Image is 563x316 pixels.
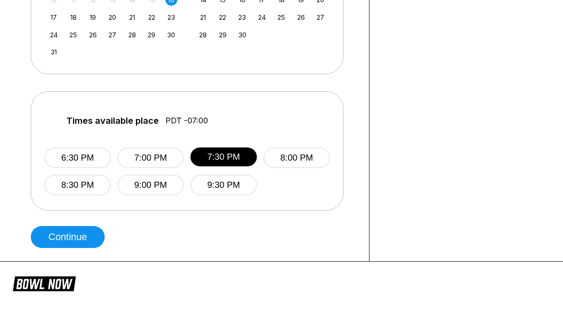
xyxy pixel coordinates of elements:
div: Choose Saturday, August 30th, 2025 [165,29,177,41]
div: Choose Sunday, September 21st, 2025 [197,11,209,23]
button: 6:30 PM [44,147,111,168]
button: 8:00 PM [263,147,330,168]
span: Times available place [66,116,159,126]
div: Choose Friday, August 22nd, 2025 [146,11,157,23]
div: Choose Wednesday, August 20th, 2025 [106,11,118,23]
div: Choose Sunday, August 24th, 2025 [48,29,60,41]
div: Choose Tuesday, September 30th, 2025 [236,29,248,41]
div: Choose Monday, September 22nd, 2025 [217,11,229,23]
button: 9:00 PM [117,175,184,195]
div: Choose Tuesday, September 23rd, 2025 [236,11,248,23]
button: 7:30 PM [190,147,257,166]
button: 7:00 PM [117,147,184,168]
div: Choose Wednesday, August 27th, 2025 [106,29,118,41]
div: Choose Tuesday, August 19th, 2025 [87,11,99,23]
div: Choose Sunday, August 17th, 2025 [48,11,60,23]
div: Choose Friday, September 26th, 2025 [295,11,307,23]
button: 9:30 PM [190,175,257,195]
div: Choose Tuesday, August 26th, 2025 [87,29,99,41]
div: Choose Monday, September 29th, 2025 [217,29,229,41]
span: PDT -07:00 [165,116,208,126]
div: Choose Saturday, August 23rd, 2025 [165,11,177,23]
div: Choose Thursday, August 21st, 2025 [126,11,138,23]
div: Choose Wednesday, September 24th, 2025 [256,11,268,23]
div: Choose Saturday, September 27th, 2025 [314,11,326,23]
button: 8:30 PM [44,175,111,195]
div: Choose Sunday, September 28th, 2025 [197,29,209,41]
div: Choose Thursday, August 28th, 2025 [126,29,138,41]
div: Choose Monday, August 25th, 2025 [67,29,79,41]
div: Choose Thursday, September 25th, 2025 [275,11,287,23]
div: Choose Friday, August 29th, 2025 [146,29,157,41]
div: Choose Monday, August 18th, 2025 [67,11,79,23]
button: Continue [31,226,105,248]
div: Choose Sunday, August 31st, 2025 [48,46,60,58]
